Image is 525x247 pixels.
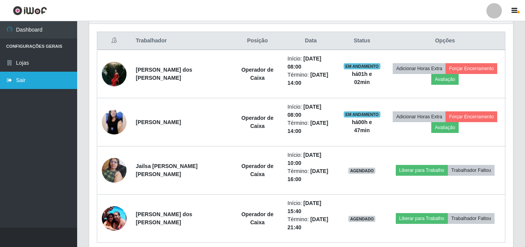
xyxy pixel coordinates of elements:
th: Posição [232,32,283,50]
li: Início: [287,103,334,119]
time: [DATE] 08:00 [287,104,321,118]
span: AGENDADO [348,168,375,174]
time: [DATE] 10:00 [287,152,321,166]
span: AGENDADO [348,216,375,222]
strong: há 00 h e 47 min [352,119,372,133]
strong: Operador de Caixa [241,115,273,129]
button: Avaliação [431,74,459,85]
img: 1743178705406.jpeg [102,95,127,150]
img: CoreUI Logo [13,6,47,15]
li: Término: [287,167,334,183]
strong: [PERSON_NAME] dos [PERSON_NAME] [136,67,192,81]
strong: Jailsa [PERSON_NAME] [PERSON_NAME] [136,163,198,177]
li: Término: [287,119,334,135]
button: Adicionar Horas Extra [393,111,446,122]
img: 1757706107885.jpeg [102,202,127,235]
li: Término: [287,215,334,232]
button: Avaliação [431,122,459,133]
time: [DATE] 08:00 [287,55,321,70]
button: Liberar para Trabalho [396,213,448,224]
span: EM ANDAMENTO [344,111,380,118]
strong: Operador de Caixa [241,163,273,177]
li: Início: [287,151,334,167]
th: Status [339,32,385,50]
button: Forçar Encerramento [446,63,497,74]
img: 1749692047494.jpeg [102,154,127,187]
button: Trabalhador Faltou [448,165,495,176]
strong: Operador de Caixa [241,211,273,225]
span: EM ANDAMENTO [344,63,380,69]
button: Liberar para Trabalho [396,165,448,176]
li: Término: [287,71,334,87]
button: Adicionar Horas Extra [393,63,446,74]
li: Início: [287,55,334,71]
li: Início: [287,199,334,215]
strong: [PERSON_NAME] dos [PERSON_NAME] [136,211,192,225]
strong: [PERSON_NAME] [136,119,181,125]
button: Trabalhador Faltou [448,213,495,224]
button: Forçar Encerramento [446,111,497,122]
th: Data [283,32,339,50]
strong: Operador de Caixa [241,67,273,81]
strong: há 01 h e 02 min [352,71,372,85]
th: Trabalhador [131,32,232,50]
th: Opções [385,32,505,50]
time: [DATE] 15:40 [287,200,321,214]
img: 1751968749933.jpeg [102,57,127,90]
